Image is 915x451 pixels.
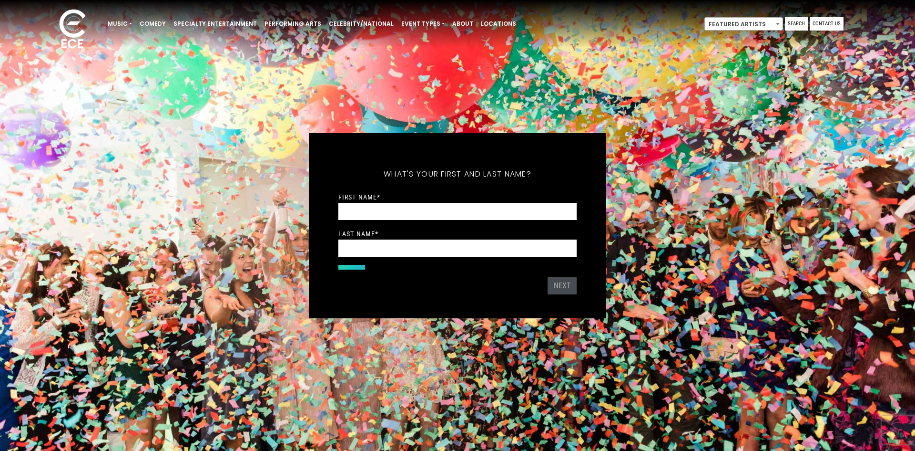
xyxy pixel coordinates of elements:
[477,16,520,32] a: Locations
[704,17,783,31] span: Featured Artists
[397,16,448,32] a: Event Types
[448,16,477,32] a: About
[170,16,261,32] a: Specialty Entertainment
[49,7,96,53] img: ece_new_logo_whitev2-1.png
[261,16,325,32] a: Performing Arts
[785,17,808,31] a: Search
[338,157,577,191] h5: What's your first and last name?
[705,18,783,31] span: Featured Artists
[104,16,136,32] a: Music
[338,193,380,201] label: First Name
[325,16,397,32] a: Celebrity/National
[136,16,170,32] a: Comedy
[810,17,844,31] a: Contact Us
[338,230,378,238] label: Last Name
